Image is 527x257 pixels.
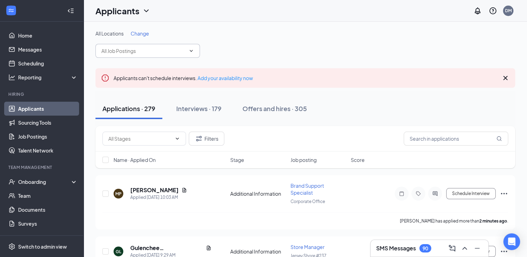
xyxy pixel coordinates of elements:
[188,48,194,54] svg: ChevronDown
[500,189,508,198] svg: Ellipses
[230,248,286,255] div: Additional Information
[400,218,508,224] p: [PERSON_NAME] has applied more than .
[404,132,508,146] input: Search in applications
[423,246,428,251] div: 90
[95,5,139,17] h1: Applicants
[18,143,78,157] a: Talent Network
[181,187,187,193] svg: Document
[473,7,482,15] svg: Notifications
[8,74,15,81] svg: Analysis
[102,104,155,113] div: Applications · 279
[459,243,470,254] button: ChevronUp
[115,191,122,197] div: MP
[290,244,325,250] span: Store Manager
[431,191,439,196] svg: ActiveChat
[67,7,74,14] svg: Collapse
[130,186,179,194] h5: [PERSON_NAME]
[189,132,224,146] button: Filter Filters
[500,247,508,256] svg: Ellipses
[8,164,76,170] div: Team Management
[230,190,286,197] div: Additional Information
[376,244,416,252] h3: SMS Messages
[397,191,406,196] svg: Note
[114,156,156,163] span: Name · Applied On
[230,156,244,163] span: Stage
[18,130,78,143] a: Job Postings
[18,56,78,70] a: Scheduling
[351,156,365,163] span: Score
[101,74,109,82] svg: Error
[242,104,307,113] div: Offers and hires · 305
[18,203,78,217] a: Documents
[18,243,67,250] div: Switch to admin view
[479,218,507,224] b: 2 minutes ago
[116,249,121,255] div: GL
[447,243,458,254] button: ComposeMessage
[503,233,520,250] div: Open Intercom Messenger
[176,104,222,113] div: Interviews · 179
[108,135,172,142] input: All Stages
[446,188,496,199] button: Schedule Interview
[8,7,15,14] svg: WorkstreamLogo
[8,243,15,250] svg: Settings
[290,199,325,204] span: Corporate Office
[114,75,253,81] span: Applicants can't schedule interviews.
[18,29,78,42] a: Home
[197,75,253,81] a: Add your availability now
[130,244,203,252] h5: Gulenchee [PERSON_NAME]
[501,74,510,82] svg: Cross
[195,134,203,143] svg: Filter
[496,136,502,141] svg: MagnifyingGlass
[18,178,72,185] div: Onboarding
[130,194,187,201] div: Applied [DATE] 10:03 AM
[18,189,78,203] a: Team
[472,243,483,254] button: Minimize
[8,91,76,97] div: Hiring
[206,245,211,251] svg: Document
[175,136,180,141] svg: ChevronDown
[473,244,481,252] svg: Minimize
[505,8,512,14] div: DM
[18,74,78,81] div: Reporting
[101,47,186,55] input: All Job Postings
[414,191,423,196] svg: Tag
[18,102,78,116] a: Applicants
[142,7,150,15] svg: ChevronDown
[8,178,15,185] svg: UserCheck
[290,182,324,196] span: Brand Support Specialist
[131,30,149,37] span: Change
[448,244,456,252] svg: ComposeMessage
[95,30,124,37] span: All Locations
[18,116,78,130] a: Sourcing Tools
[489,7,497,15] svg: QuestionInfo
[460,244,469,252] svg: ChevronUp
[18,217,78,231] a: Surveys
[290,156,317,163] span: Job posting
[18,42,78,56] a: Messages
